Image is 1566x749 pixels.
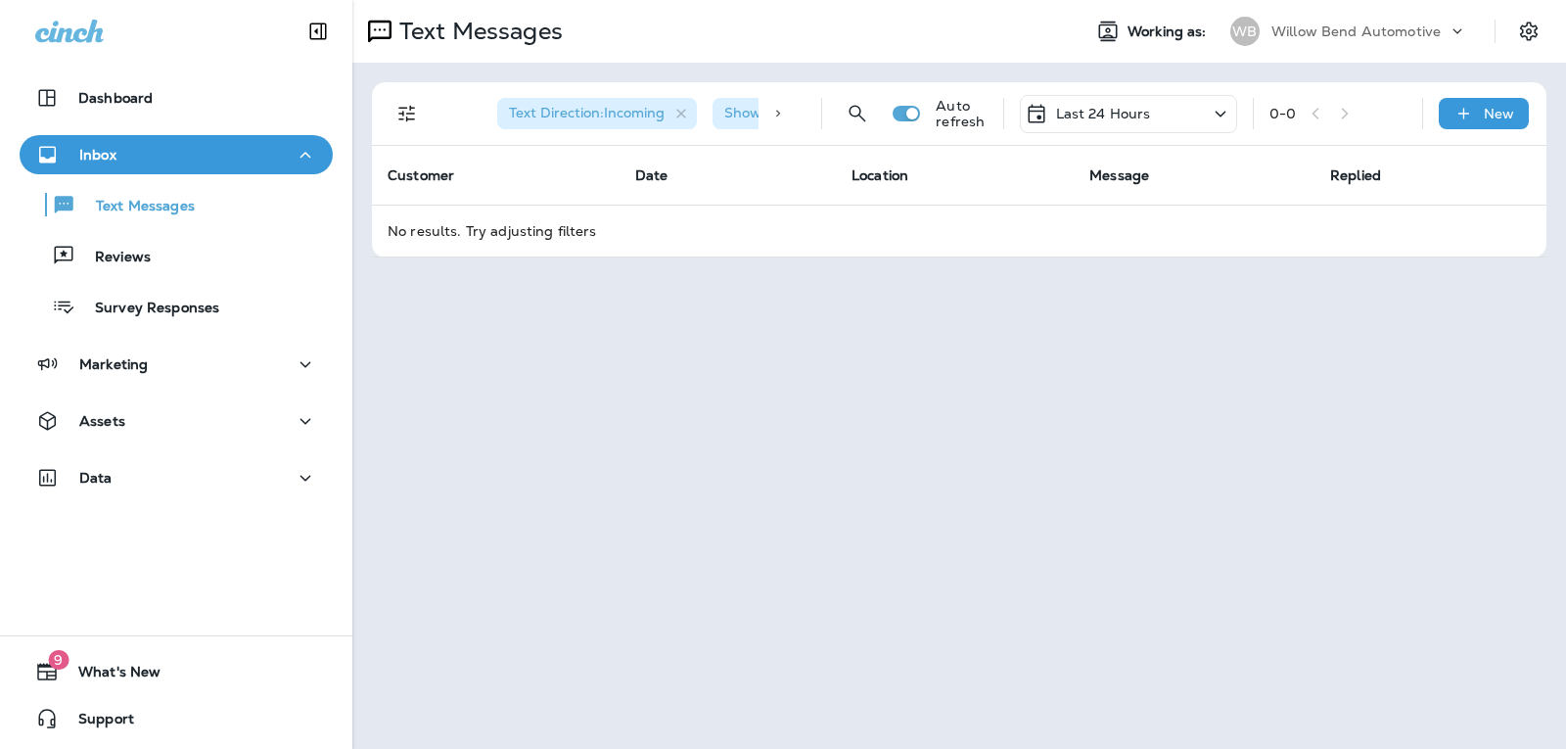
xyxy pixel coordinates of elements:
[1089,166,1149,184] span: Message
[713,98,992,129] div: Show Start/Stop/Unsubscribe:true
[20,235,333,276] button: Reviews
[1271,23,1441,39] p: Willow Bend Automotive
[635,166,668,184] span: Date
[79,356,148,372] p: Marketing
[1230,17,1260,46] div: WB
[20,286,333,327] button: Survey Responses
[20,652,333,691] button: 9What's New
[78,90,153,106] p: Dashboard
[1484,106,1514,121] p: New
[79,413,125,429] p: Assets
[59,664,161,687] span: What's New
[20,135,333,174] button: Inbox
[59,711,134,734] span: Support
[79,470,113,486] p: Data
[1269,106,1296,121] div: 0 - 0
[20,699,333,738] button: Support
[838,94,877,133] button: Search Messages
[291,12,345,51] button: Collapse Sidebar
[76,198,195,216] p: Text Messages
[20,78,333,117] button: Dashboard
[936,98,987,129] p: Auto refresh
[79,147,116,163] p: Inbox
[1056,106,1151,121] p: Last 24 Hours
[1128,23,1211,40] span: Working as:
[372,205,1546,257] td: No results. Try adjusting filters
[388,166,454,184] span: Customer
[497,98,697,129] div: Text Direction:Incoming
[1511,14,1546,49] button: Settings
[75,300,219,318] p: Survey Responses
[20,401,333,441] button: Assets
[509,104,665,121] span: Text Direction : Incoming
[724,104,960,121] span: Show Start/Stop/Unsubscribe : true
[20,458,333,497] button: Data
[20,345,333,384] button: Marketing
[48,650,69,670] span: 9
[1330,166,1381,184] span: Replied
[852,166,908,184] span: Location
[75,249,151,267] p: Reviews
[20,184,333,225] button: Text Messages
[391,17,563,46] p: Text Messages
[388,94,427,133] button: Filters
